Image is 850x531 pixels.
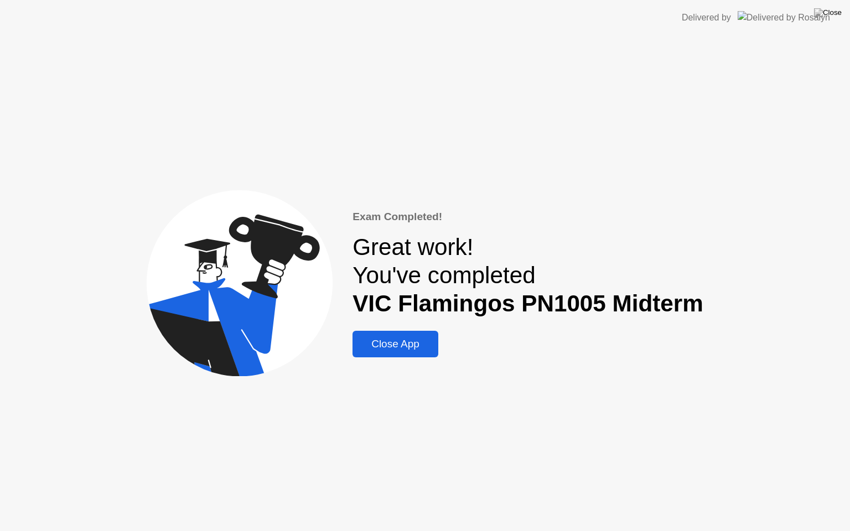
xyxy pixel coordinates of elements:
[682,11,731,24] div: Delivered by
[814,8,842,17] img: Close
[353,209,703,225] div: Exam Completed!
[356,338,435,350] div: Close App
[353,331,438,357] button: Close App
[738,11,830,24] img: Delivered by Rosalyn
[353,290,703,316] b: VIC Flamingos PN1005 Midterm
[353,233,703,317] div: Great work! You've completed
